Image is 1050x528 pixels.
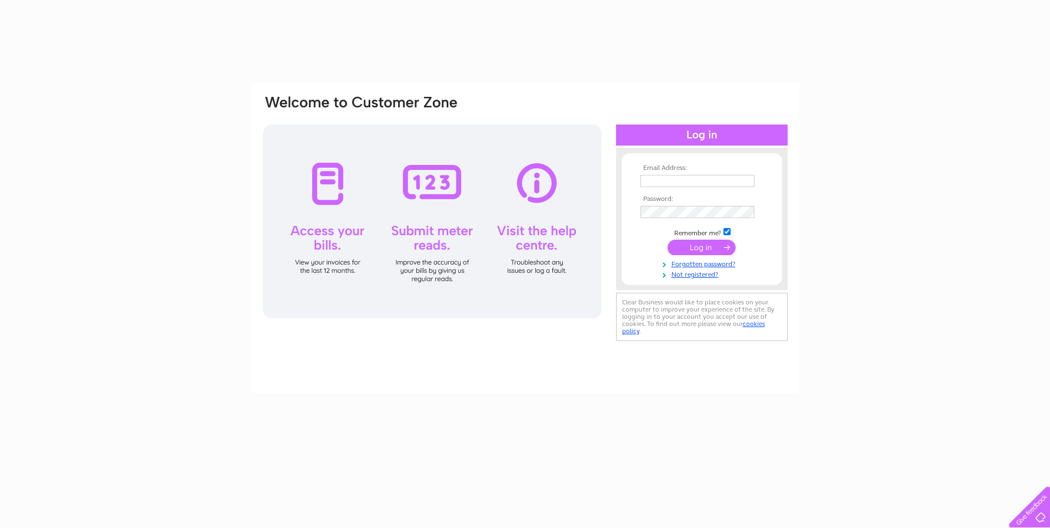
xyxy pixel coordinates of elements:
[640,268,766,279] a: Not registered?
[640,258,766,268] a: Forgotten password?
[616,293,788,341] div: Clear Business would like to place cookies on your computer to improve your experience of the sit...
[638,195,766,203] th: Password:
[668,240,736,255] input: Submit
[638,226,766,237] td: Remember me?
[622,320,765,335] a: cookies policy
[638,164,766,172] th: Email Address:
